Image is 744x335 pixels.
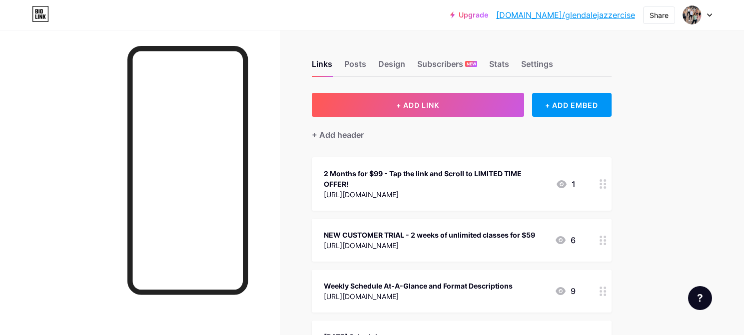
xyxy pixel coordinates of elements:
[396,101,439,109] span: + ADD LINK
[556,178,576,190] div: 1
[312,129,364,141] div: + Add header
[312,58,332,76] div: Links
[324,291,513,302] div: [URL][DOMAIN_NAME]
[683,5,702,24] img: glendalejazzercise
[555,234,576,246] div: 6
[496,9,635,21] a: [DOMAIN_NAME]/glendalejazzercise
[324,230,535,240] div: NEW CUSTOMER TRIAL - 2 weeks of unlimited classes for $59
[532,93,612,117] div: + ADD EMBED
[344,58,366,76] div: Posts
[324,168,548,189] div: 2 Months for $99 - Tap the link and Scroll to LIMITED TIME OFFER!
[378,58,405,76] div: Design
[450,11,488,19] a: Upgrade
[521,58,553,76] div: Settings
[650,10,669,20] div: Share
[467,61,476,67] span: NEW
[489,58,509,76] div: Stats
[417,58,477,76] div: Subscribers
[312,93,524,117] button: + ADD LINK
[324,189,548,200] div: [URL][DOMAIN_NAME]
[555,285,576,297] div: 9
[324,240,535,251] div: [URL][DOMAIN_NAME]
[324,281,513,291] div: Weekly Schedule At-A-Glance and Format Descriptions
